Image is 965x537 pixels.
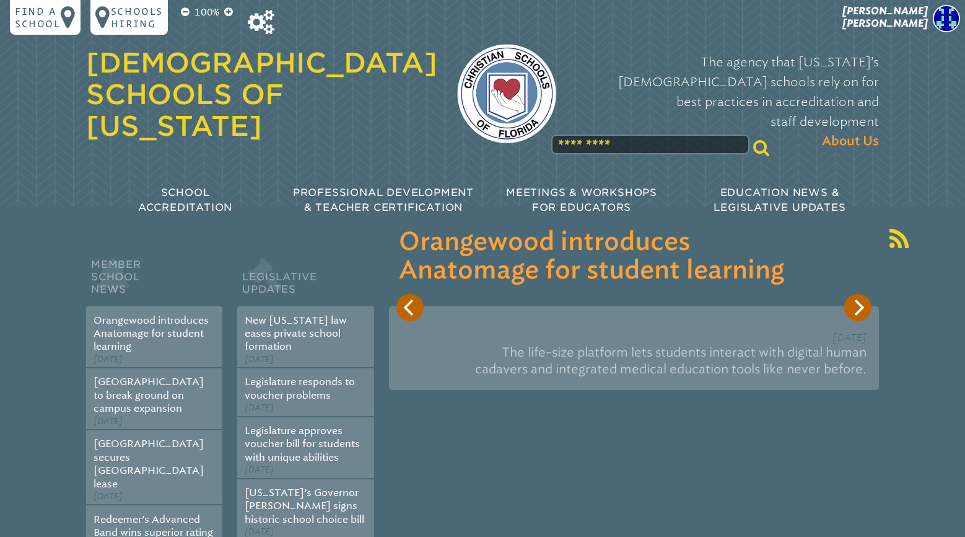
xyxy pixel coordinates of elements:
[94,354,123,365] span: [DATE]
[457,44,556,143] img: csf-logo-web-colors.png
[399,228,869,285] h3: Orangewood introduces Anatomage for student learning
[192,5,222,20] p: 100%
[245,314,347,353] a: New [US_STATE] law eases private school formation
[15,5,61,30] p: Find a school
[832,332,867,344] span: [DATE]
[245,354,274,365] span: [DATE]
[94,438,204,489] a: [GEOGRAPHIC_DATA] secures [GEOGRAPHIC_DATA] lease
[86,47,437,142] a: [DEMOGRAPHIC_DATA] Schools of [US_STATE]
[714,187,845,213] span: Education News & Legislative Updates
[245,464,274,475] span: [DATE]
[401,339,867,383] p: The life-size platform lets students interact with digital human cadavers and integrated medical ...
[822,131,879,151] span: About Us
[245,487,364,525] a: [US_STATE]’s Governor [PERSON_NAME] signs historic school choice bill
[576,52,879,151] p: The agency that [US_STATE]’s [DEMOGRAPHIC_DATA] schools rely on for best practices in accreditati...
[245,526,274,537] span: [DATE]
[933,5,960,32] img: 76ffd2a4fbb71011d9448bd30a0b3acf
[396,294,424,321] button: Previous
[138,187,232,213] span: School Accreditation
[245,425,360,463] a: Legislature approves voucher bill for students with unique abilities
[844,294,871,321] button: Next
[293,187,474,213] span: Professional Development & Teacher Certification
[94,376,204,414] a: [GEOGRAPHIC_DATA] to break ground on campus expansion
[245,376,355,401] a: Legislature responds to voucher problems
[842,5,928,29] span: [PERSON_NAME] [PERSON_NAME]
[94,416,123,427] span: [DATE]
[94,491,123,502] span: [DATE]
[245,402,274,413] span: [DATE]
[86,255,222,306] h2: Member School News
[237,255,373,306] h2: Legislative Updates
[111,5,163,30] p: Schools Hiring
[506,187,657,213] span: Meetings & Workshops for Educators
[94,314,209,353] a: Orangewood introduces Anatomage for student learning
